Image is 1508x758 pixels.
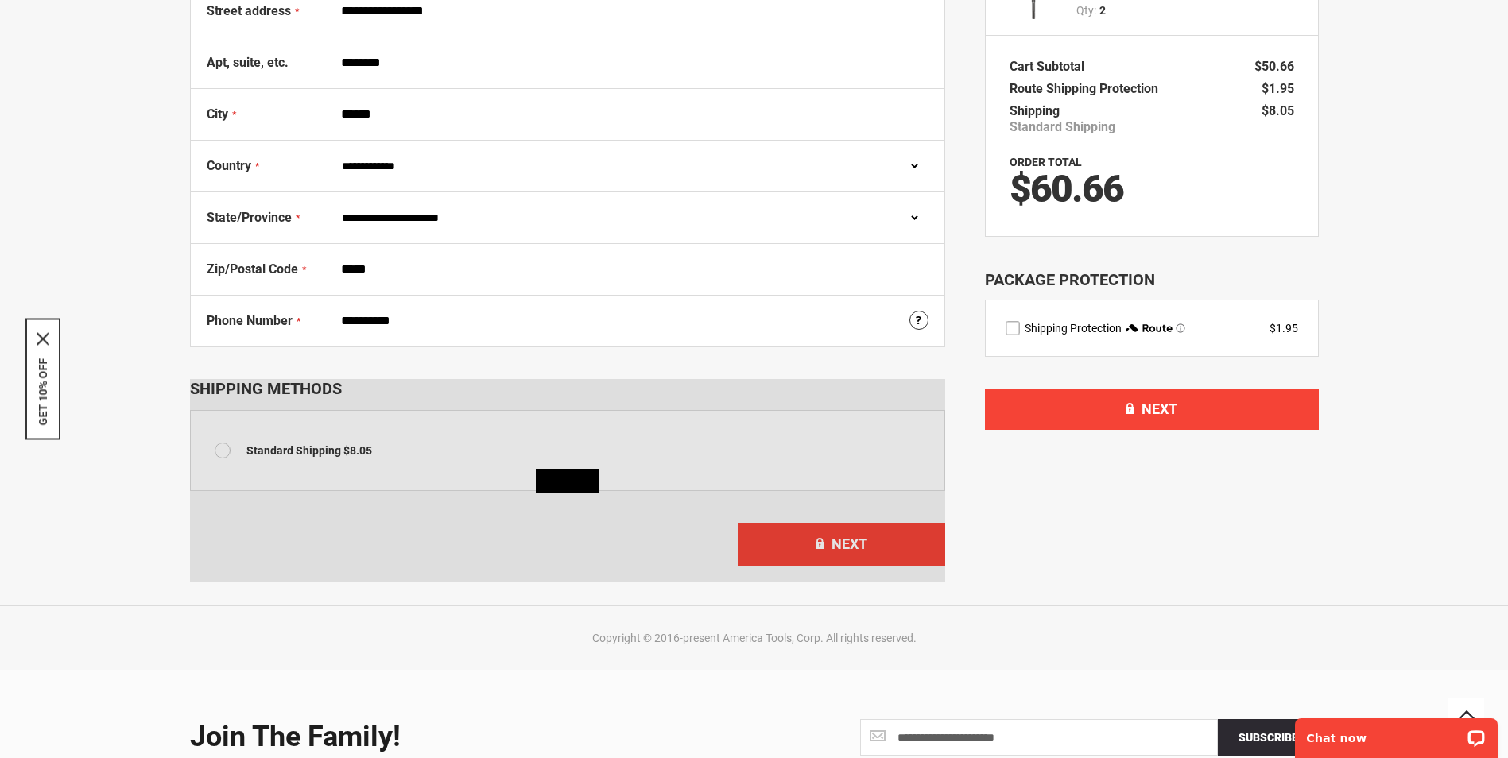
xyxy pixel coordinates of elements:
button: GET 10% OFF [37,358,49,426]
div: Join the Family! [190,721,742,753]
div: Copyright © 2016-present America Tools, Corp. All rights reserved. [186,630,1323,646]
span: Shipping [1010,103,1060,118]
span: 2 [1099,2,1106,18]
span: Zip/Postal Code [207,261,298,277]
span: Next [1142,400,1177,417]
div: route shipping protection selector element [1006,320,1298,336]
span: Qty [1076,4,1094,17]
span: Apt, suite, etc. [207,55,289,70]
button: Close [37,333,49,346]
span: State/Province [207,210,292,225]
span: Phone Number [207,313,293,328]
div: Package Protection [985,269,1319,292]
span: Learn more [1176,323,1185,333]
div: $1.95 [1270,320,1298,336]
span: $60.66 [1010,166,1123,211]
span: Shipping Protection [1025,322,1122,335]
span: $50.66 [1254,59,1294,74]
svg: close icon [37,333,49,346]
span: $8.05 [1262,103,1294,118]
button: Subscribe [1218,719,1319,756]
iframe: LiveChat chat widget [1285,708,1508,758]
button: Next [985,389,1319,430]
th: Cart Subtotal [1010,56,1092,78]
span: City [207,106,228,122]
span: Street address [207,3,291,18]
span: Country [207,158,251,173]
span: $1.95 [1262,81,1294,96]
strong: Order Total [1010,156,1082,168]
img: Loading... [536,469,599,493]
span: Standard Shipping [1010,119,1115,135]
span: Subscribe [1239,731,1298,744]
th: Route Shipping Protection [1010,78,1166,100]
